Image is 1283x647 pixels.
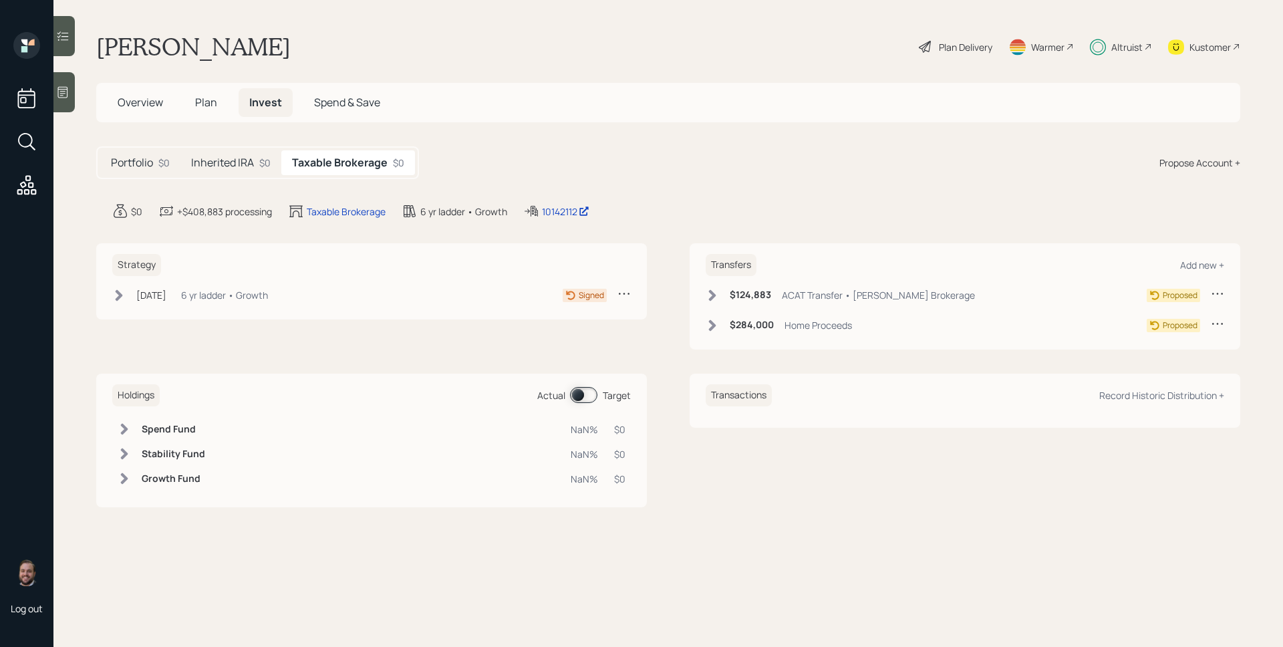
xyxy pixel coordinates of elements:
[614,422,625,436] div: $0
[706,384,772,406] h6: Transactions
[1099,389,1224,402] div: Record Historic Distribution +
[785,318,852,332] div: Home Proceeds
[614,472,625,486] div: $0
[730,289,771,301] h6: $124,883
[96,32,291,61] h1: [PERSON_NAME]
[782,288,975,302] div: ACAT Transfer • [PERSON_NAME] Brokerage
[307,205,386,219] div: Taxable Brokerage
[542,205,589,219] div: 10142112
[571,447,598,461] div: NaN%
[393,156,404,170] div: $0
[1159,156,1240,170] div: Propose Account +
[579,289,604,301] div: Signed
[939,40,992,54] div: Plan Delivery
[142,448,205,460] h6: Stability Fund
[1163,289,1197,301] div: Proposed
[537,388,565,402] div: Actual
[571,422,598,436] div: NaN%
[420,205,507,219] div: 6 yr ladder • Growth
[131,205,142,219] div: $0
[158,156,170,170] div: $0
[292,156,388,169] h5: Taxable Brokerage
[142,473,205,485] h6: Growth Fund
[614,447,625,461] div: $0
[1180,259,1224,271] div: Add new +
[706,254,756,276] h6: Transfers
[13,559,40,586] img: james-distasi-headshot.png
[603,388,631,402] div: Target
[118,95,163,110] span: Overview
[112,254,161,276] h6: Strategy
[259,156,271,170] div: $0
[571,472,598,486] div: NaN%
[314,95,380,110] span: Spend & Save
[1189,40,1231,54] div: Kustomer
[1031,40,1064,54] div: Warmer
[181,288,268,302] div: 6 yr ladder • Growth
[111,156,153,169] h5: Portfolio
[142,424,205,435] h6: Spend Fund
[136,288,166,302] div: [DATE]
[191,156,254,169] h5: Inherited IRA
[11,602,43,615] div: Log out
[195,95,217,110] span: Plan
[730,319,774,331] h6: $284,000
[177,205,272,219] div: +$408,883 processing
[249,95,282,110] span: Invest
[1163,319,1197,332] div: Proposed
[112,384,160,406] h6: Holdings
[1111,40,1143,54] div: Altruist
